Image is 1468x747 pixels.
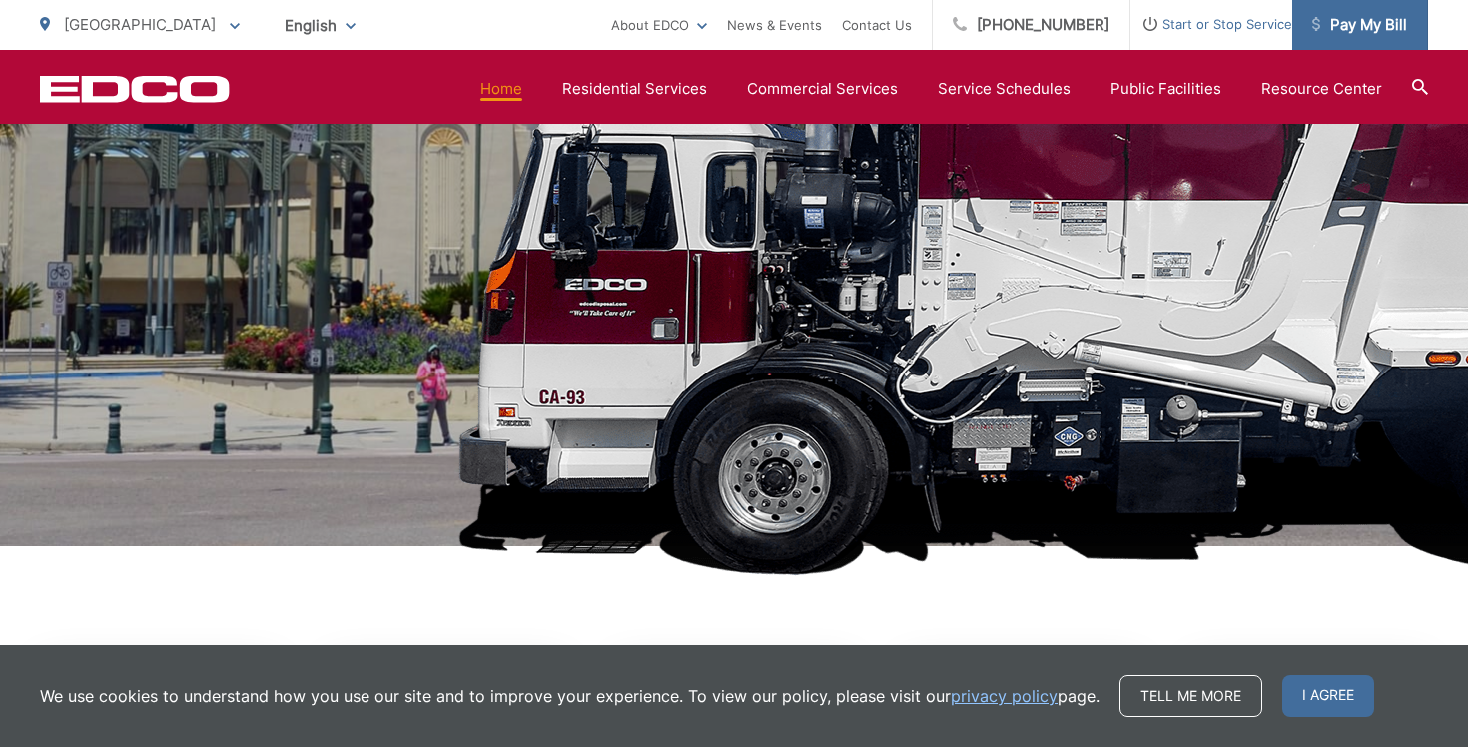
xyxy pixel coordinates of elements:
[1261,77,1382,101] a: Resource Center
[1110,77,1221,101] a: Public Facilities
[842,13,912,37] a: Contact Us
[938,77,1071,101] a: Service Schedules
[40,75,230,103] a: EDCD logo. Return to the homepage.
[562,77,707,101] a: Residential Services
[951,684,1058,708] a: privacy policy
[40,684,1100,708] p: We use cookies to understand how you use our site and to improve your experience. To view our pol...
[747,77,898,101] a: Commercial Services
[480,77,522,101] a: Home
[270,8,370,43] span: English
[611,13,707,37] a: About EDCO
[64,15,216,34] span: [GEOGRAPHIC_DATA]
[1312,13,1407,37] span: Pay My Bill
[727,13,822,37] a: News & Events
